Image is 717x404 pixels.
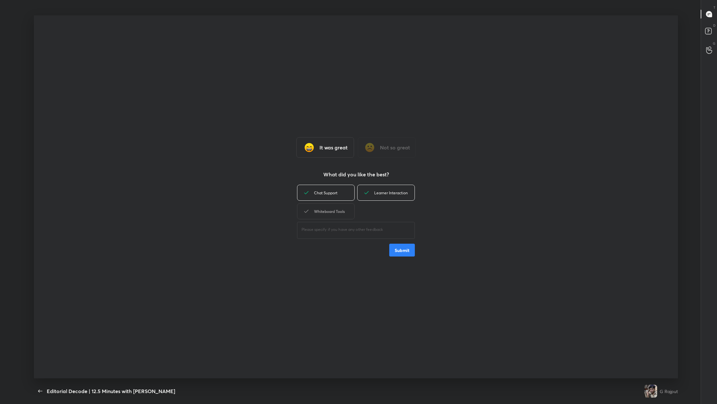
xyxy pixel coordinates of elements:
[303,141,316,154] img: grinning_face_with_smiling_eyes_cmp.gif
[713,41,715,46] p: G
[47,387,175,395] div: Editorial Decode | 12.5 Minutes with [PERSON_NAME]
[323,171,389,178] h3: What did you like the best?
[389,244,415,257] button: Submit
[713,5,715,10] p: T
[713,23,715,28] p: D
[357,185,415,201] div: Learner Interaction
[660,388,678,395] div: G Rajput
[297,185,355,201] div: Chat Support
[644,385,657,398] img: 4d6be83f570242e9b3f3d3ea02a997cb.jpg
[363,141,376,154] img: frowning_face_cmp.gif
[297,203,355,219] div: Whiteboard Tools
[319,144,348,151] h3: It was great
[380,144,410,151] h3: Not so great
